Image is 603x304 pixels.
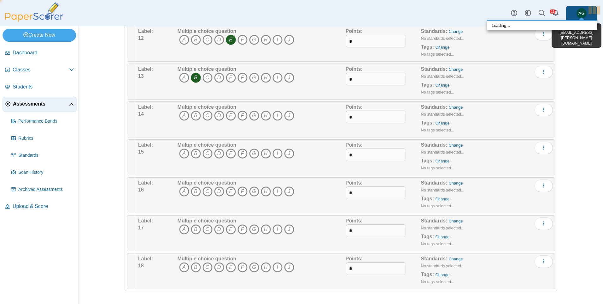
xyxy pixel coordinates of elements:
[249,111,259,121] i: G
[138,180,153,185] b: Label:
[261,262,271,272] i: H
[138,218,153,223] b: Label:
[284,35,294,45] i: J
[436,83,450,88] a: Change
[249,186,259,197] i: G
[3,63,77,78] a: Classes
[3,199,77,214] a: Upload & Score
[13,66,69,73] span: Classes
[436,159,450,163] a: Change
[436,197,450,201] a: Change
[449,219,463,223] a: Change
[178,66,237,72] b: Multiple choice question
[9,131,77,146] a: Rubrics
[272,262,283,272] i: I
[421,36,465,41] small: No standards selected...
[3,97,77,112] a: Assessments
[237,35,248,45] i: F
[226,224,236,234] i: E
[566,6,597,21] a: Asena Goren
[421,204,454,208] small: No tags selected...
[578,11,585,15] span: Asena Goren
[3,46,77,61] a: Dashboard
[202,224,213,234] i: C
[9,114,77,129] a: Performance Bands
[18,118,74,125] span: Performance Bands
[237,149,248,159] i: F
[138,225,144,230] b: 17
[202,35,213,45] i: C
[421,234,434,239] b: Tags:
[449,67,463,72] a: Change
[237,186,248,197] i: F
[214,73,224,83] i: D
[202,73,213,83] i: C
[13,83,74,90] span: Students
[138,28,153,34] b: Label:
[449,257,463,261] a: Change
[421,120,434,125] b: Tags:
[191,35,201,45] i: B
[346,104,363,110] b: Points:
[3,3,66,22] img: PaperScorer
[261,149,271,159] i: H
[421,180,448,185] b: Standards:
[9,165,77,180] a: Scan History
[421,150,465,155] small: No standards selected...
[436,45,450,50] a: Change
[226,73,236,83] i: E
[179,111,189,121] i: A
[272,73,283,83] i: I
[421,82,434,88] b: Tags:
[3,80,77,95] a: Students
[261,111,271,121] i: H
[214,224,224,234] i: D
[421,279,454,284] small: No tags selected...
[346,218,363,223] b: Points:
[226,149,236,159] i: E
[249,149,259,159] i: G
[421,196,434,201] b: Tags:
[237,224,248,234] i: F
[226,111,236,121] i: E
[272,35,283,45] i: I
[18,135,74,142] span: Rubrics
[535,66,553,78] button: More options
[346,28,363,34] b: Points:
[178,104,237,110] b: Multiple choice question
[138,66,153,72] b: Label:
[449,29,463,34] a: Change
[421,142,448,148] b: Standards:
[13,100,69,107] span: Assessments
[214,262,224,272] i: D
[179,186,189,197] i: A
[249,73,259,83] i: G
[284,224,294,234] i: J
[178,142,237,148] b: Multiple choice question
[18,169,74,176] span: Scan History
[214,35,224,45] i: D
[421,128,454,132] small: No tags selected...
[3,29,76,41] a: Create New
[421,166,454,170] small: No tags selected...
[214,149,224,159] i: D
[284,186,294,197] i: J
[535,28,553,40] button: More options
[535,217,553,230] button: More options
[138,149,144,155] b: 15
[272,186,283,197] i: I
[421,66,448,72] b: Standards:
[535,142,553,154] button: More options
[421,188,465,192] small: No standards selected...
[421,52,454,57] small: No tags selected...
[284,262,294,272] i: J
[421,218,448,223] b: Standards:
[138,187,144,192] b: 16
[18,152,74,159] span: Standards
[9,182,77,197] a: Archived Assessments
[178,256,237,261] b: Multiple choice question
[346,180,363,185] b: Points:
[237,111,248,121] i: F
[226,262,236,272] i: E
[13,49,74,56] span: Dashboard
